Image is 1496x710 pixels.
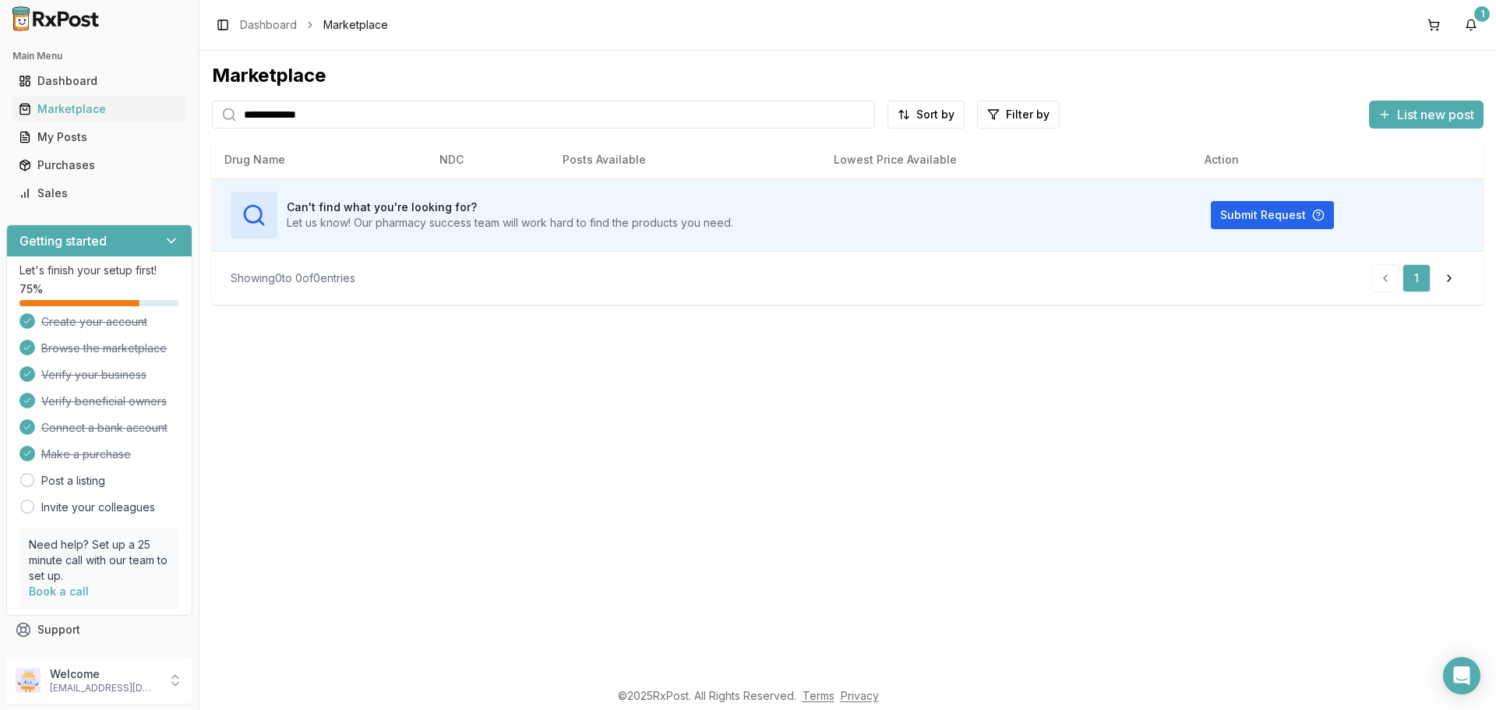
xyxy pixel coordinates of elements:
button: 1 [1459,12,1484,37]
p: Let us know! Our pharmacy success team will work hard to find the products you need. [287,215,733,231]
a: My Posts [12,123,186,151]
th: Drug Name [212,141,427,178]
h3: Can't find what you're looking for? [287,200,733,215]
a: Book a call [29,585,89,598]
img: User avatar [16,668,41,693]
button: Dashboard [6,69,192,94]
span: List new post [1397,105,1474,124]
a: Go to next page [1434,264,1465,292]
button: Sort by [887,101,965,129]
a: Privacy [841,689,879,702]
img: RxPost Logo [6,6,106,31]
span: Browse the marketplace [41,341,167,356]
span: Sort by [916,107,954,122]
a: List new post [1369,108,1484,124]
a: Sales [12,179,186,207]
span: Connect a bank account [41,420,168,436]
button: Marketplace [6,97,192,122]
a: Marketplace [12,95,186,123]
div: Open Intercom Messenger [1443,657,1480,694]
a: Invite your colleagues [41,500,155,515]
span: Marketplace [323,17,388,33]
th: Lowest Price Available [821,141,1192,178]
nav: pagination [1371,264,1465,292]
button: List new post [1369,101,1484,129]
div: My Posts [19,129,180,145]
p: Welcome [50,666,158,682]
a: Dashboard [12,67,186,95]
th: Posts Available [550,141,821,178]
button: Sales [6,181,192,206]
span: Verify your business [41,367,146,383]
button: Submit Request [1211,201,1334,229]
a: Purchases [12,151,186,179]
div: Marketplace [19,101,180,117]
span: 75 % [19,281,43,297]
button: My Posts [6,125,192,150]
p: Let's finish your setup first! [19,263,179,278]
div: Sales [19,185,180,201]
button: Purchases [6,153,192,178]
a: Dashboard [240,17,297,33]
th: NDC [427,141,550,178]
h2: Main Menu [12,50,186,62]
span: Make a purchase [41,447,131,462]
h3: Getting started [19,231,107,250]
span: Verify beneficial owners [41,394,167,409]
p: [EMAIL_ADDRESS][DOMAIN_NAME] [50,682,158,694]
a: Terms [803,689,834,702]
span: Feedback [37,650,90,666]
div: Marketplace [212,63,1484,88]
a: Post a listing [41,473,105,489]
a: 1 [1402,264,1431,292]
div: Showing 0 to 0 of 0 entries [231,270,355,286]
div: 1 [1474,6,1490,22]
button: Support [6,616,192,644]
div: Purchases [19,157,180,173]
button: Filter by [977,101,1060,129]
span: Filter by [1006,107,1050,122]
nav: breadcrumb [240,17,388,33]
button: Feedback [6,644,192,672]
p: Need help? Set up a 25 minute call with our team to set up. [29,537,170,584]
div: Dashboard [19,73,180,89]
span: Create your account [41,314,147,330]
th: Action [1192,141,1484,178]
